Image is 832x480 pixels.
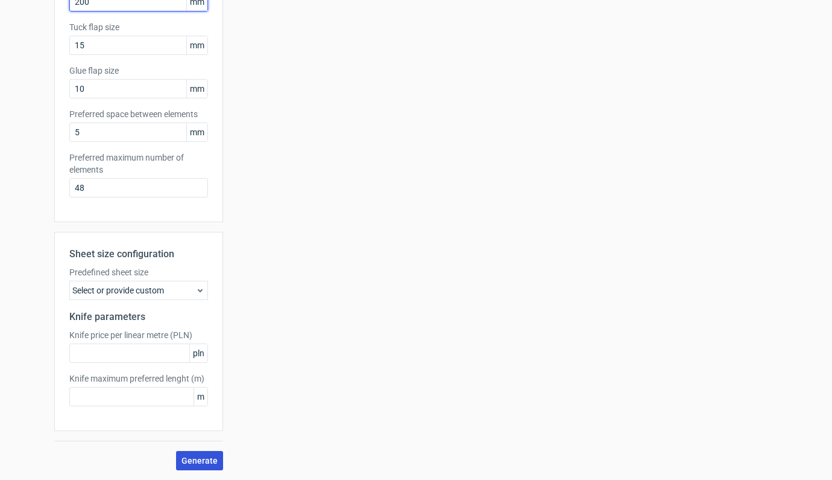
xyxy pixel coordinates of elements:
[69,281,208,300] div: Select or provide custom
[69,152,208,176] label: Preferred maximum number of elements
[69,329,208,341] label: Knife price per linear metre (PLN)
[69,373,208,385] label: Knife maximum preferred lenght (m)
[176,451,223,470] button: Generate
[69,108,208,120] label: Preferred space between elements
[186,80,207,98] span: mm
[189,344,207,362] span: pln
[69,247,208,261] h2: Sheet size configuration
[69,266,208,278] label: Predefined sheet size
[69,21,208,33] label: Tuck flap size
[186,123,207,141] span: mm
[69,310,208,324] h2: Knife parameters
[186,36,207,54] span: mm
[181,456,218,465] span: Generate
[194,388,207,406] span: m
[69,65,208,77] label: Glue flap size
